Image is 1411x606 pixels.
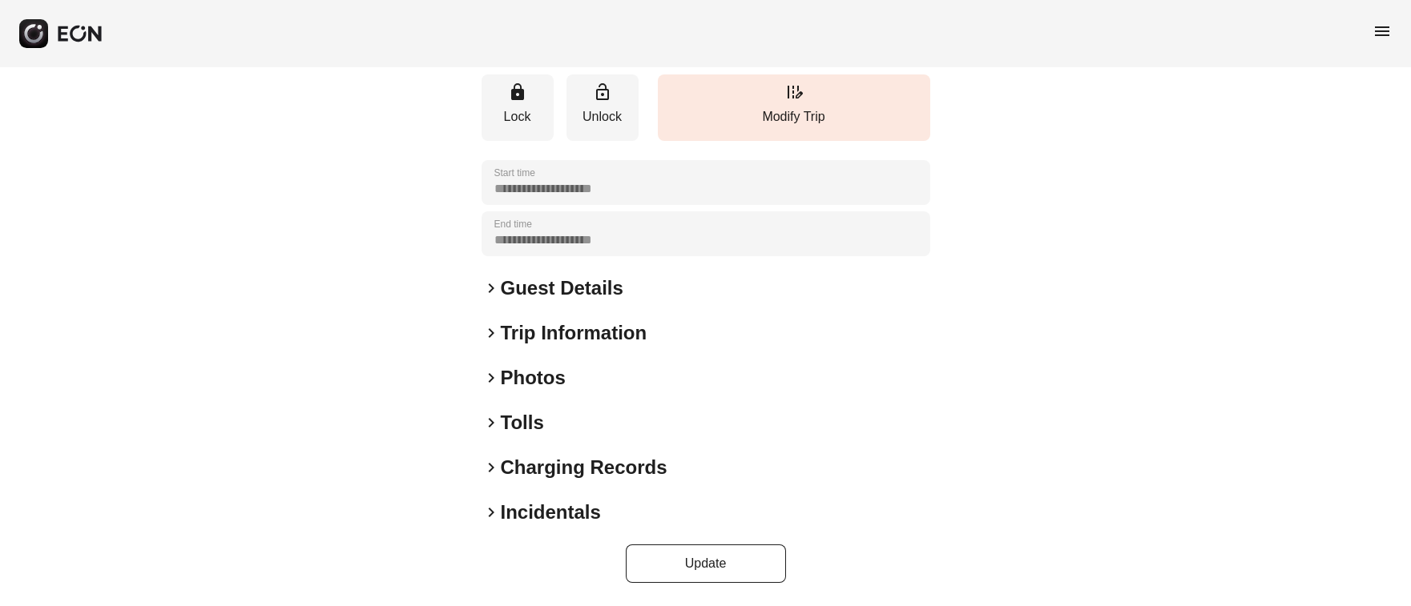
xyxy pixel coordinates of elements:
span: menu [1373,22,1392,41]
h2: Trip Information [501,320,647,346]
span: keyboard_arrow_right [482,413,501,432]
span: keyboard_arrow_right [482,503,501,522]
span: lock [508,82,527,102]
button: Lock [482,74,554,141]
p: Modify Trip [666,107,922,126]
h2: Photos [501,365,566,391]
span: edit_road [784,82,804,102]
span: keyboard_arrow_right [482,368,501,387]
button: Unlock [566,74,639,141]
h2: Incidentals [501,500,601,525]
h2: Charging Records [501,455,667,480]
p: Lock [490,107,546,126]
p: Unlock [574,107,631,126]
h2: Guest Details [501,275,623,301]
button: Modify Trip [658,74,930,141]
span: lock_open [593,82,612,102]
span: keyboard_arrow_right [482,458,501,477]
h2: Tolls [501,410,544,435]
span: keyboard_arrow_right [482,323,501,343]
button: Update [626,544,786,583]
span: keyboard_arrow_right [482,279,501,298]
